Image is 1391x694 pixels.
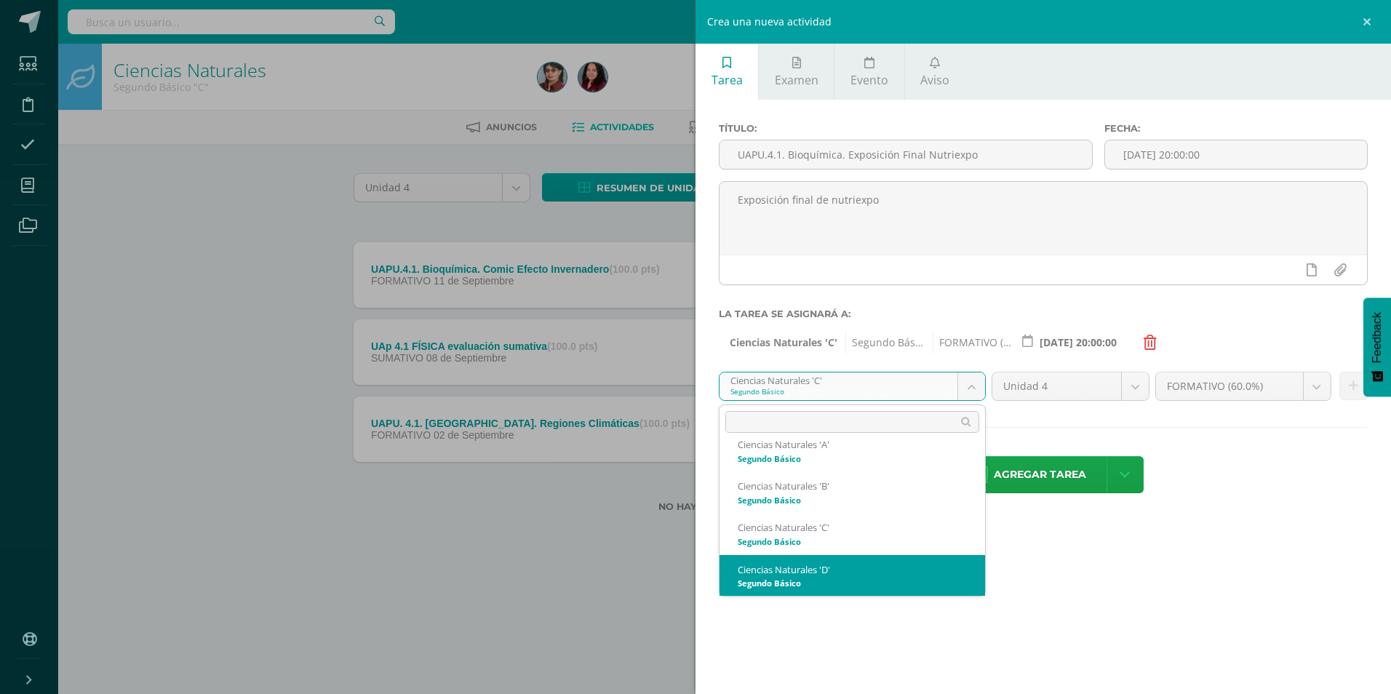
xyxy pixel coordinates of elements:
div: Ciencias Naturales 'B' [738,480,967,492]
div: Segundo Básico [738,579,967,587]
div: Segundo Básico [738,538,967,546]
div: Ciencias Naturales 'D' [738,564,967,576]
div: Segundo Básico [738,496,967,504]
div: Segundo Básico [738,455,967,463]
div: Ciencias Naturales 'C' [738,522,967,534]
div: Ciencias Naturales 'A' [738,439,967,451]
